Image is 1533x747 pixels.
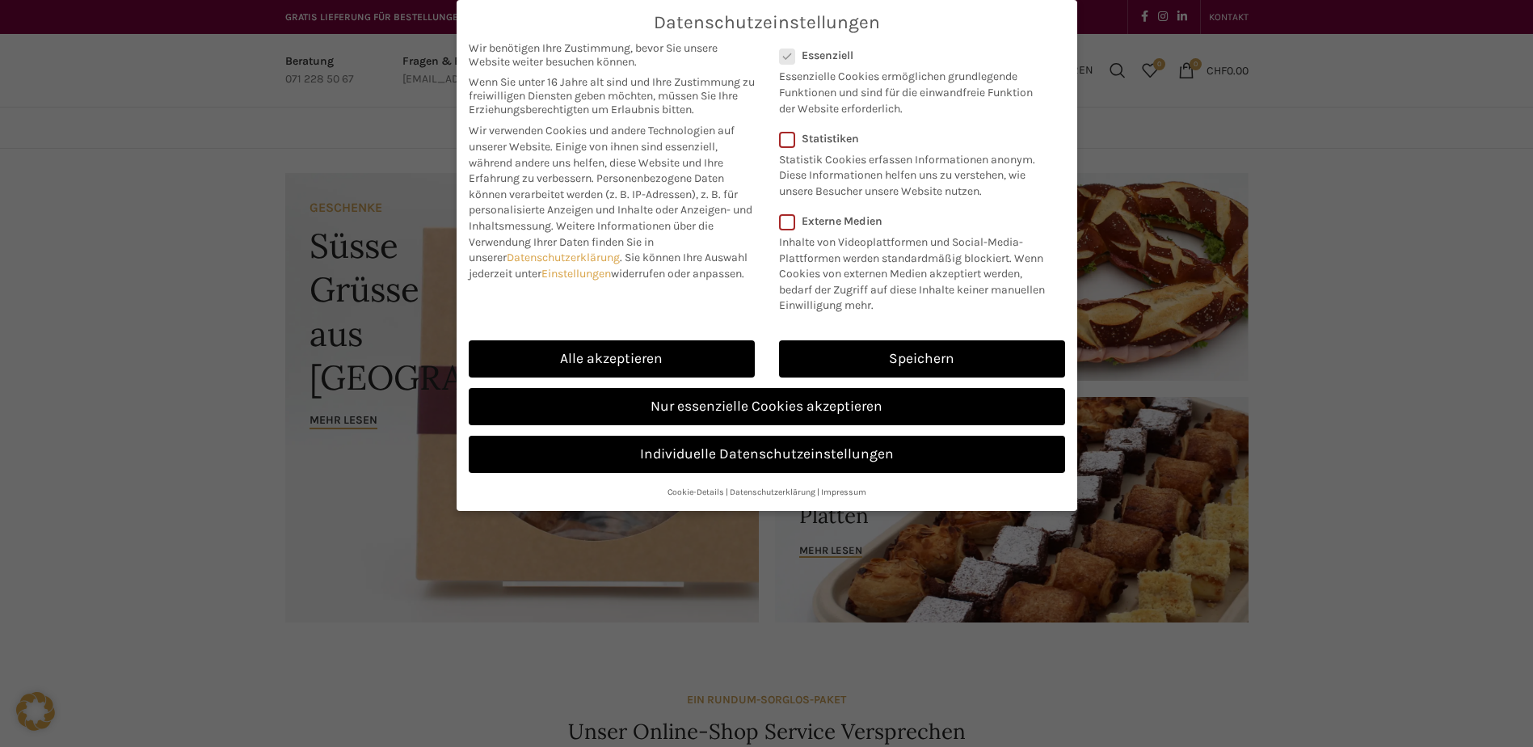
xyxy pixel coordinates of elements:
a: Einstellungen [541,267,611,281]
span: Weitere Informationen über die Verwendung Ihrer Daten finden Sie in unserer . [469,219,714,264]
p: Essenzielle Cookies ermöglichen grundlegende Funktionen und sind für die einwandfreie Funktion de... [779,62,1044,116]
span: Sie können Ihre Auswahl jederzeit unter widerrufen oder anpassen. [469,251,748,281]
span: Wir benötigen Ihre Zustimmung, bevor Sie unsere Website weiter besuchen können. [469,41,755,69]
a: Cookie-Details [668,487,724,497]
p: Inhalte von Videoplattformen und Social-Media-Plattformen werden standardmäßig blockiert. Wenn Co... [779,228,1055,314]
label: Externe Medien [779,214,1055,228]
a: Datenschutzerklärung [730,487,815,497]
a: Alle akzeptieren [469,340,755,378]
span: Wenn Sie unter 16 Jahre alt sind und Ihre Zustimmung zu freiwilligen Diensten geben möchten, müss... [469,75,755,116]
p: Statistik Cookies erfassen Informationen anonym. Diese Informationen helfen uns zu verstehen, wie... [779,146,1044,200]
span: Datenschutzeinstellungen [654,12,880,33]
span: Personenbezogene Daten können verarbeitet werden (z. B. IP-Adressen), z. B. für personalisierte A... [469,171,752,233]
label: Statistiken [779,132,1044,146]
label: Essenziell [779,49,1044,62]
span: Wir verwenden Cookies und andere Technologien auf unserer Website. Einige von ihnen sind essenzie... [469,124,735,185]
a: Impressum [821,487,866,497]
a: Nur essenzielle Cookies akzeptieren [469,388,1065,425]
a: Individuelle Datenschutzeinstellungen [469,436,1065,473]
a: Speichern [779,340,1065,378]
a: Datenschutzerklärung [507,251,620,264]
